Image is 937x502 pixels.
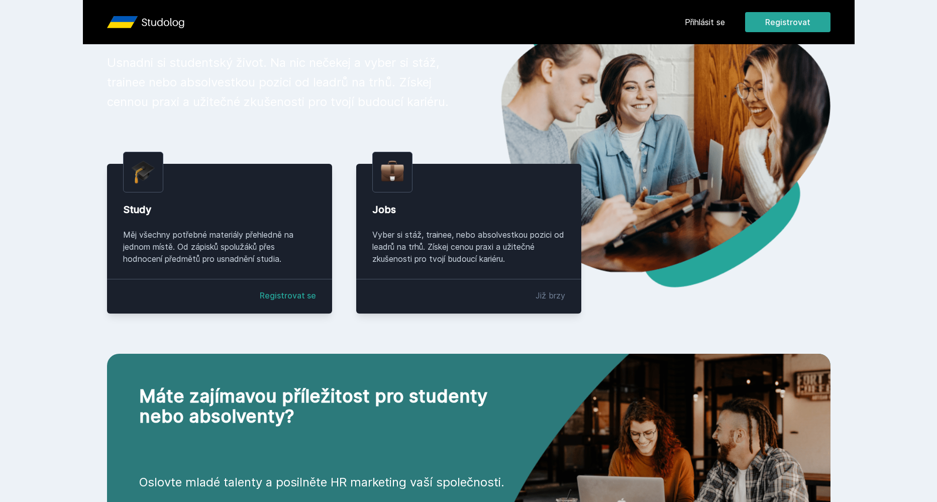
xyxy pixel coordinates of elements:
[372,203,565,217] div: Jobs
[381,158,404,184] img: briefcase.png
[260,289,316,302] a: Registrovat se
[123,203,316,217] div: Study
[123,229,316,265] div: Měj všechny potřebné materiály přehledně na jednom místě. Od zápisků spolužáků přes hodnocení pře...
[139,386,525,426] h2: Máte zajímavou příležitost pro studenty nebo absolventy?
[107,53,453,112] p: Usnadni si studentský život. Na nic nečekej a vyber si stáž, trainee nebo absolvestkou pozici od ...
[139,474,525,490] p: Oslovte mladé talenty a posilněte HR marketing vaší společnosti.
[536,289,565,302] div: Již brzy
[372,229,565,265] div: Vyber si stáž, trainee, nebo absolvestkou pozici od leadrů na trhů. Získej cenou praxi a užitečné...
[132,160,155,184] img: graduation-cap.png
[745,12,830,32] button: Registrovat
[685,16,725,28] a: Přihlásit se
